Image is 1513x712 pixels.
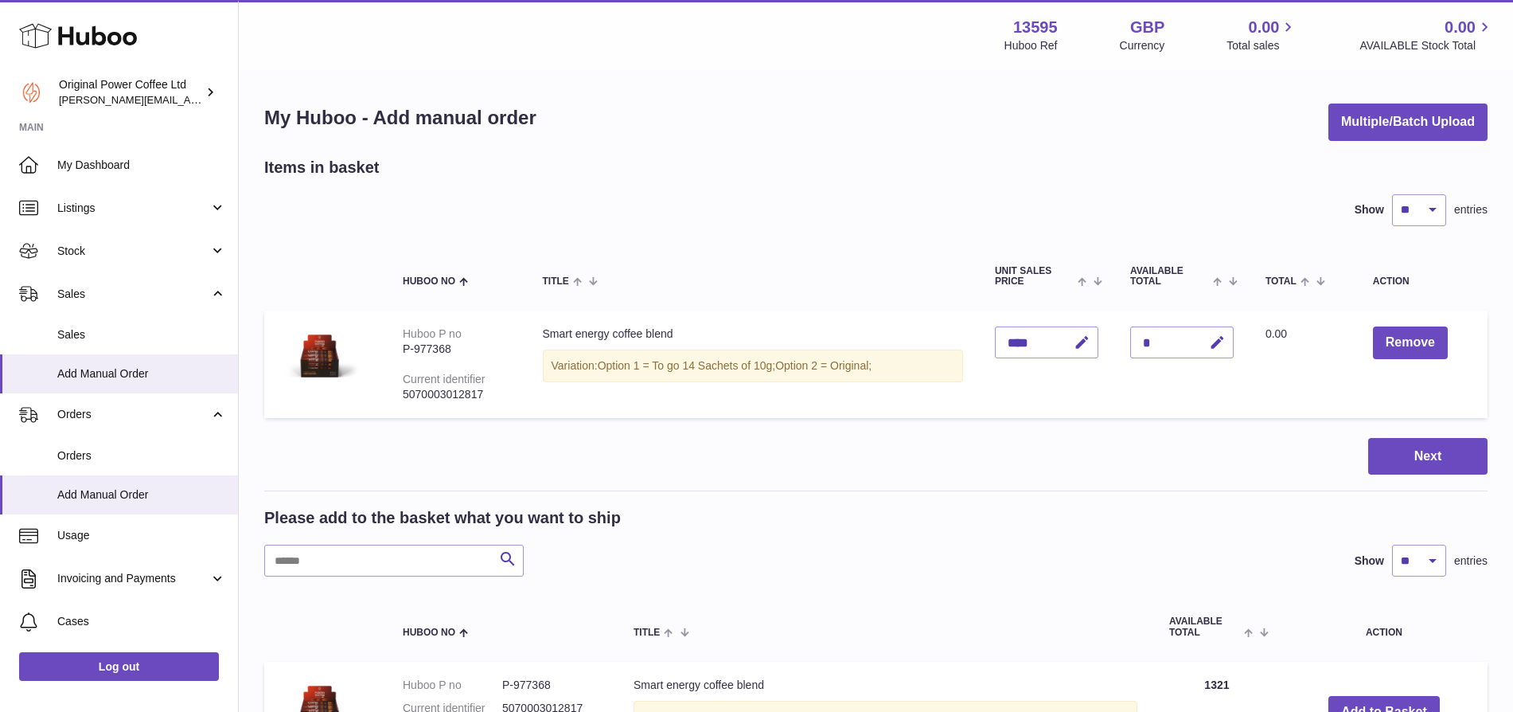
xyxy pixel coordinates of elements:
span: Sales [57,287,209,302]
span: Invoicing and Payments [57,571,209,586]
span: 0.00 [1249,17,1280,38]
span: 0.00 [1265,327,1287,340]
div: Original Power Coffee Ltd [59,77,202,108]
div: Current identifier [403,373,485,385]
span: Orders [57,448,226,464]
span: entries [1454,202,1488,217]
td: Smart energy coffee blend [527,311,979,417]
strong: GBP [1130,17,1164,38]
span: Total [1265,276,1297,287]
strong: 13595 [1013,17,1058,38]
div: Action [1373,276,1472,287]
div: Variation: [543,350,963,382]
span: Usage [57,528,226,543]
div: Huboo P no [403,327,462,340]
span: Title [543,276,569,287]
button: Next [1368,438,1488,475]
span: Title [634,628,660,638]
div: P-977368 [403,342,511,357]
span: Add Manual Order [57,487,226,503]
span: Option 2 = Original; [775,359,872,372]
span: Total sales [1226,38,1297,53]
div: Currency [1120,38,1165,53]
span: Cases [57,614,226,629]
span: Option 1 = To go 14 Sachets of 10g; [598,359,776,372]
dd: P-977368 [502,678,602,693]
span: Sales [57,327,226,342]
span: entries [1454,554,1488,569]
span: AVAILABLE Stock Total [1359,38,1494,53]
img: Smart energy coffee blend [280,327,360,386]
button: Remove [1373,327,1448,359]
span: [PERSON_NAME][EMAIL_ADDRESS][DOMAIN_NAME] [59,93,319,106]
span: My Dashboard [57,158,226,173]
h2: Items in basket [264,157,380,178]
button: Multiple/Batch Upload [1328,104,1488,141]
h1: My Huboo - Add manual order [264,105,536,131]
label: Show [1355,202,1384,217]
label: Show [1355,554,1384,569]
a: 0.00 Total sales [1226,17,1297,53]
th: Action [1281,601,1488,653]
div: 5070003012817 [403,387,511,402]
span: Listings [57,201,209,216]
a: Log out [19,652,219,681]
span: Orders [57,407,209,422]
span: Huboo no [403,628,455,638]
span: Unit Sales Price [995,266,1074,287]
span: AVAILABLE Total [1130,266,1209,287]
dt: Huboo P no [403,678,502,693]
a: 0.00 AVAILABLE Stock Total [1359,17,1494,53]
h2: Please add to the basket what you want to ship [264,507,621,529]
span: 0.00 [1445,17,1476,38]
div: Huboo Ref [1004,38,1058,53]
span: AVAILABLE Total [1169,616,1240,637]
img: aline@drinkpowercoffee.com [19,80,43,104]
span: Add Manual Order [57,366,226,381]
span: Huboo no [403,276,455,287]
span: Stock [57,244,209,259]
